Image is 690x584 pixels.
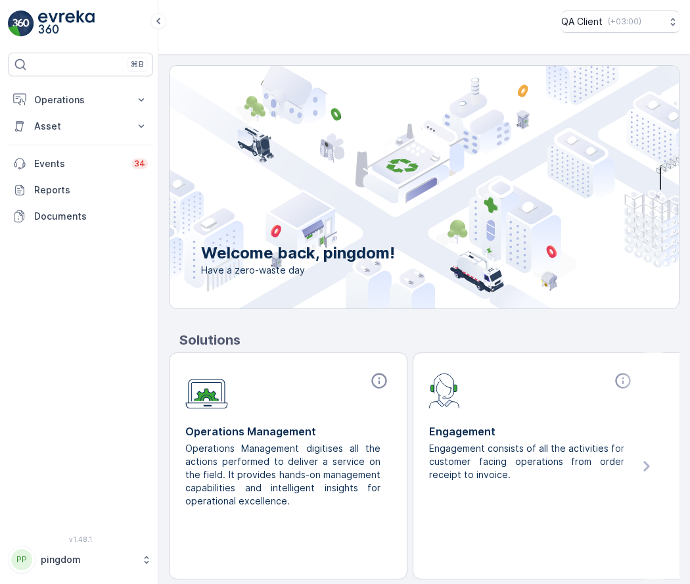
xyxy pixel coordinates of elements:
p: ⌘B [131,59,144,70]
img: logo [8,11,34,37]
p: Engagement [429,424,635,439]
p: QA Client [561,15,603,28]
div: PP [11,549,32,570]
img: city illustration [110,66,679,308]
p: Asset [34,120,127,133]
span: v 1.48.1 [8,535,153,543]
p: Reports [34,183,148,197]
img: module-icon [185,372,228,409]
p: Welcome back, pingdom! [201,243,395,264]
button: QA Client(+03:00) [561,11,679,33]
button: Operations [8,87,153,113]
p: Engagement consists of all the activities for customer facing operations from order receipt to in... [429,442,624,481]
p: ( +03:00 ) [608,16,641,27]
p: Events [34,157,124,170]
span: Have a zero-waste day [201,264,395,277]
p: 34 [134,158,145,169]
p: Operations Management [185,424,391,439]
button: PPpingdom [8,546,153,573]
a: Reports [8,177,153,203]
img: module-icon [429,372,460,408]
img: logo_light-DOdMpM7g.png [38,11,95,37]
p: Documents [34,210,148,223]
p: Operations Management digitises all the actions performed to deliver a service on the field. It p... [185,442,380,508]
button: Asset [8,113,153,139]
p: Solutions [179,330,679,350]
p: pingdom [41,553,135,566]
a: Events34 [8,151,153,177]
a: Documents [8,203,153,230]
p: Operations [34,93,127,107]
